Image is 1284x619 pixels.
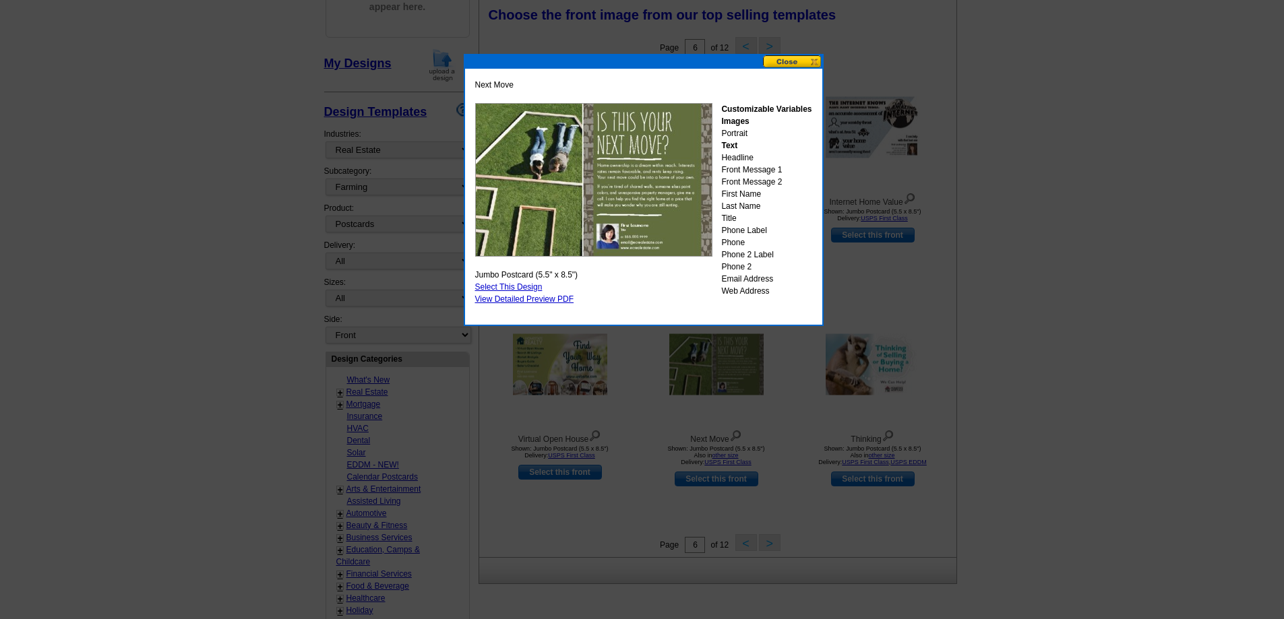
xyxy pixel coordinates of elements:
[475,282,543,292] a: Select This Design
[475,103,712,257] img: GENPJFnextmove_SAMPLE.jpg
[475,269,578,281] span: Jumbo Postcard (5.5" x 8.5")
[721,103,812,297] div: Portrait Headline Front Message 1 Front Message 2 First Name Last Name Title Phone Label Phone Ph...
[721,104,812,114] strong: Customizable Variables
[1014,306,1284,619] iframe: LiveChat chat widget
[721,141,737,150] strong: Text
[721,117,749,126] strong: Images
[475,294,574,304] a: View Detailed Preview PDF
[475,79,514,91] span: Next Move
